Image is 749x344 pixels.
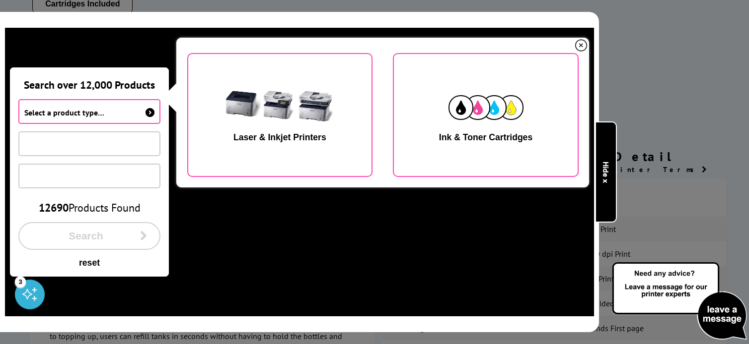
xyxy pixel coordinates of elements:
[18,222,160,250] button: Search
[393,53,578,177] button: ink & toner cartridges Ink & Toner Cartridges
[18,201,160,215] div: Products Found
[217,76,342,139] img: Laser printers & Inkjet printers
[187,53,373,177] button: Laser printers & Inkjet printers Laser & Inkjet Printers
[39,201,69,215] span: 12690
[18,257,160,269] button: reset
[601,162,611,183] b: Hide x
[610,261,749,342] img: Open Live Chat window
[449,95,524,120] img: ink & toner cartridges
[32,230,140,242] span: Search
[15,276,26,287] div: 3
[233,132,326,143] div: Laser & Inkjet Printers
[439,132,532,143] div: Ink & Toner Cartridges
[10,68,168,92] div: Search over 12,000 Products
[24,108,104,117] span: Select a product type…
